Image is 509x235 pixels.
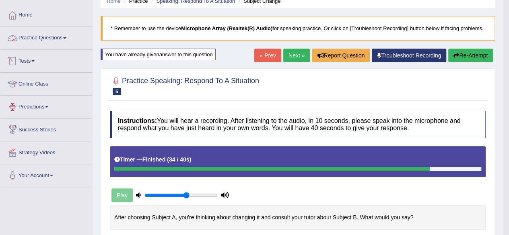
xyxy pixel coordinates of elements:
div: After choosing Subject A, you’re thinking about changing it and consult your tutor about Subject ... [110,205,486,230]
b: Instructions: [118,117,157,124]
div: You have already given answer to this question [101,49,216,60]
button: Re-Attempt [448,49,493,62]
a: « Prev [254,49,281,62]
a: Home [0,4,92,24]
a: Tests [0,50,92,70]
a: Practice Questions [0,27,92,47]
a: Next » [283,49,310,62]
span: 5 [113,88,121,95]
b: ) [190,156,192,163]
a: Success Stories [0,119,92,139]
a: Predictions [0,96,92,116]
b: Microphone Array (Realtek(R) Audio) [181,25,272,31]
h2: Practice Speaking: Respond To A Situation [110,75,259,95]
a: Your Account [0,164,92,184]
b: ( [167,156,169,163]
blockquote: * Remember to use the device for speaking practice. Or click on [Troubleshoot Recording] button b... [101,16,495,41]
h4: You will hear a recording. After listening to the audio, in 10 seconds, please speak into the mic... [110,111,486,138]
a: Strategy Videos [0,141,92,161]
b: 34 / 40s [169,156,190,163]
button: Report Question [312,49,370,62]
b: Finished [142,156,166,163]
h5: Timer — [114,157,191,163]
a: Online Class [0,73,92,93]
a: Troubleshoot Recording [372,49,446,62]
